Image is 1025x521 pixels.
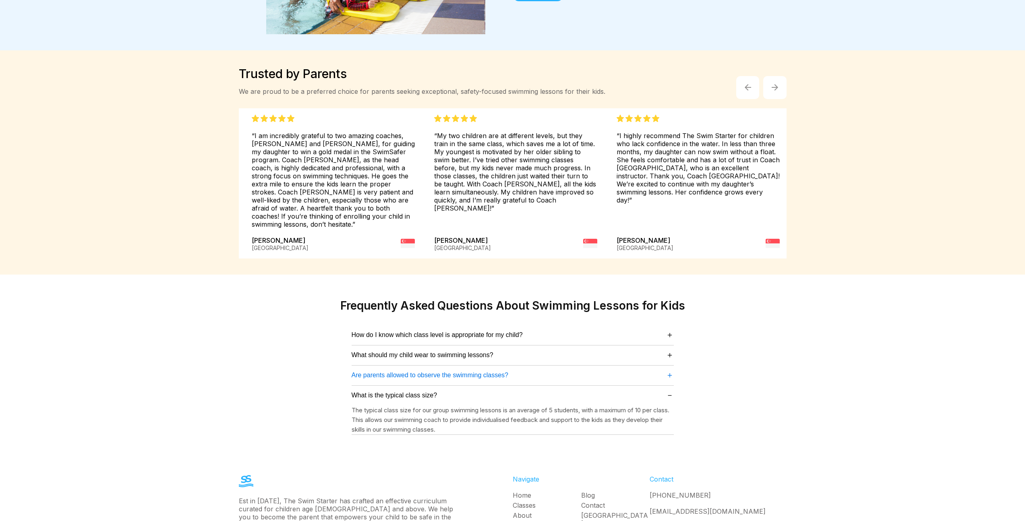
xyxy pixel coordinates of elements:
[583,236,597,250] img: flag
[252,115,294,122] img: Five Stars
[617,115,780,204] div: “I highly recommend The Swim Starter for children who lack confidence in the water. In less than ...
[666,349,674,360] span: ＋
[513,491,581,499] a: Home
[513,511,581,519] a: About
[401,236,415,250] img: flag
[239,87,605,95] div: We are proud to be a preferred choice for parents seeking exceptional, safety-focused swimming le...
[617,115,659,122] img: Five Stars
[650,491,711,499] a: [PHONE_NUMBER]
[352,392,437,399] span: What is the typical class size?
[513,475,650,483] div: Navigate
[352,329,674,340] button: How do I know which class level is appropriate for my child?＋
[352,406,669,433] span: The typical class size for our group swimming lessons is an average of 5 students, with a maximum...
[666,329,674,340] span: ＋
[434,236,491,252] div: [PERSON_NAME]
[352,390,674,401] button: What is the typical class size?－
[772,84,778,91] img: Arrow
[666,370,674,380] span: ＋
[666,390,674,401] span: －
[581,491,650,499] a: Blog
[239,475,253,487] img: The Swim Starter Logo
[352,331,523,339] span: How do I know which class level is appropriate for my child?
[239,66,605,81] h2: Trusted by Parents
[340,299,685,312] h2: Frequently Asked Questions About Swimming Lessons for Kids
[743,83,753,92] img: Arrow
[766,236,780,250] img: flag
[434,244,491,251] div: [GEOGRAPHIC_DATA]
[434,115,597,212] div: “My two children are at different levels, but they train in the same class, which saves me a lot ...
[650,507,766,515] a: [EMAIL_ADDRESS][DOMAIN_NAME]
[581,501,650,509] a: Contact
[352,351,493,359] span: What should my child wear to swimming lessons?
[513,501,581,509] a: Classes
[434,115,477,122] img: Five Stars
[617,244,673,251] div: [GEOGRAPHIC_DATA]
[617,236,673,252] div: [PERSON_NAME]
[252,115,415,228] div: “I am incredibly grateful to two amazing coaches, [PERSON_NAME] and [PERSON_NAME], for guiding my...
[352,372,509,379] span: Are parents allowed to observe the swimming classes?
[352,349,674,360] button: What should my child wear to swimming lessons?＋
[650,475,787,483] div: Contact
[252,244,309,251] div: [GEOGRAPHIC_DATA]
[252,236,309,252] div: [PERSON_NAME]
[352,370,674,380] button: Are parents allowed to observe the swimming classes?＋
